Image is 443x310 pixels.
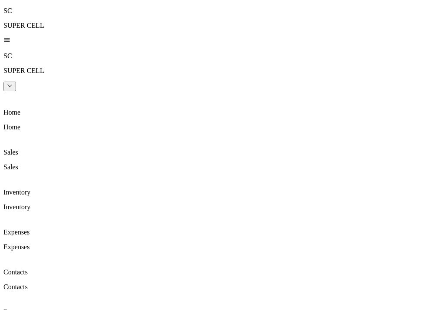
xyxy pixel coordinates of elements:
p: Sales [3,148,440,156]
p: SC [3,7,440,15]
span: Contacts [3,283,28,290]
p: SUPER CELL [3,67,440,75]
p: Expenses [3,228,440,236]
p: Contacts [3,268,440,276]
p: SC [3,52,440,60]
span: Sales [3,163,18,171]
p: SUPER CELL [3,22,440,30]
p: Home [3,109,440,116]
span: Home [3,123,20,131]
p: Inventory [3,188,440,196]
span: Expenses [3,243,29,251]
span: Inventory [3,203,30,211]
